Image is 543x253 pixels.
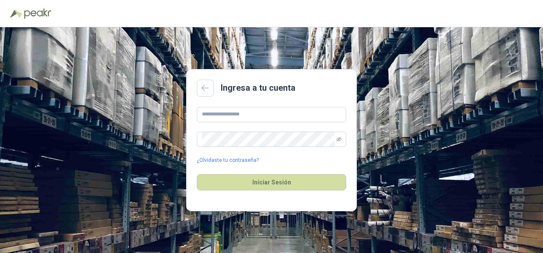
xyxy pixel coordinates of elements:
span: eye-invisible [336,137,342,142]
img: Peakr [24,9,51,19]
button: Iniciar Sesión [197,174,346,190]
h2: Ingresa a tu cuenta [221,81,295,95]
img: Logo [10,9,22,18]
a: ¿Olvidaste tu contraseña? [197,156,259,164]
